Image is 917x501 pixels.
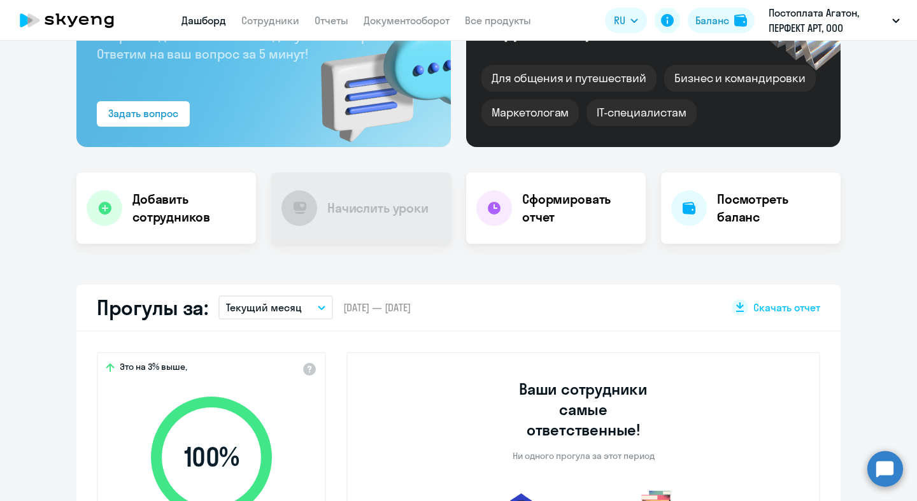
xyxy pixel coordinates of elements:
img: balance [734,14,747,27]
p: Постоплата Агатон, ПЕРФЕКТ АРТ, ООО [769,5,887,36]
p: Текущий месяц [226,300,302,315]
h4: Сформировать отчет [522,190,636,226]
button: Балансbalance [688,8,755,33]
span: 100 % [138,442,285,472]
div: Баланс [695,13,729,28]
div: Задать вопрос [108,106,178,121]
span: Скачать отчет [753,300,820,314]
h4: Начислить уроки [327,199,429,217]
h4: Добавить сотрудников [132,190,246,226]
p: Ни одного прогула за этот период [513,450,655,462]
div: Бизнес и командировки [664,65,816,92]
div: Для общения и путешествий [481,65,657,92]
h4: Посмотреть баланс [717,190,830,226]
button: Постоплата Агатон, ПЕРФЕКТ АРТ, ООО [762,5,906,36]
div: Маркетологам [481,99,579,126]
span: Это на 3% выше, [120,361,187,376]
span: RU [614,13,625,28]
a: Все продукты [465,14,531,27]
img: bg-img [302,4,451,147]
button: RU [605,8,647,33]
span: [DATE] — [DATE] [343,300,411,314]
a: Сотрудники [241,14,299,27]
h3: Ваши сотрудники самые ответственные! [502,379,665,440]
div: IT-специалистам [586,99,696,126]
button: Текущий месяц [218,295,333,320]
a: Документооборот [364,14,450,27]
h2: Прогулы за: [97,295,208,320]
a: Отчеты [315,14,348,27]
a: Дашборд [181,14,226,27]
button: Задать вопрос [97,101,190,127]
